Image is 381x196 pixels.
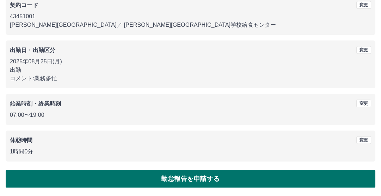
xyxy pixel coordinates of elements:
b: 始業時刻・終業時刻 [10,101,61,107]
button: 変更 [356,136,371,144]
button: 変更 [356,100,371,107]
b: 出勤日・出勤区分 [10,47,55,53]
p: [PERSON_NAME][GEOGRAPHIC_DATA] ／ [PERSON_NAME][GEOGRAPHIC_DATA]学校給食センター [10,21,371,29]
p: 2025年08月25日(月) [10,57,371,66]
p: 43451001 [10,12,371,21]
p: コメント: 業務多忙 [10,74,371,83]
p: 1時間0分 [10,147,371,156]
button: 勤怠報告を申請する [6,170,375,188]
button: 変更 [356,46,371,54]
button: 変更 [356,1,371,9]
b: 契約コード [10,2,38,8]
b: 休憩時間 [10,137,33,143]
p: 出勤 [10,66,371,74]
p: 07:00 〜 19:00 [10,111,371,119]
